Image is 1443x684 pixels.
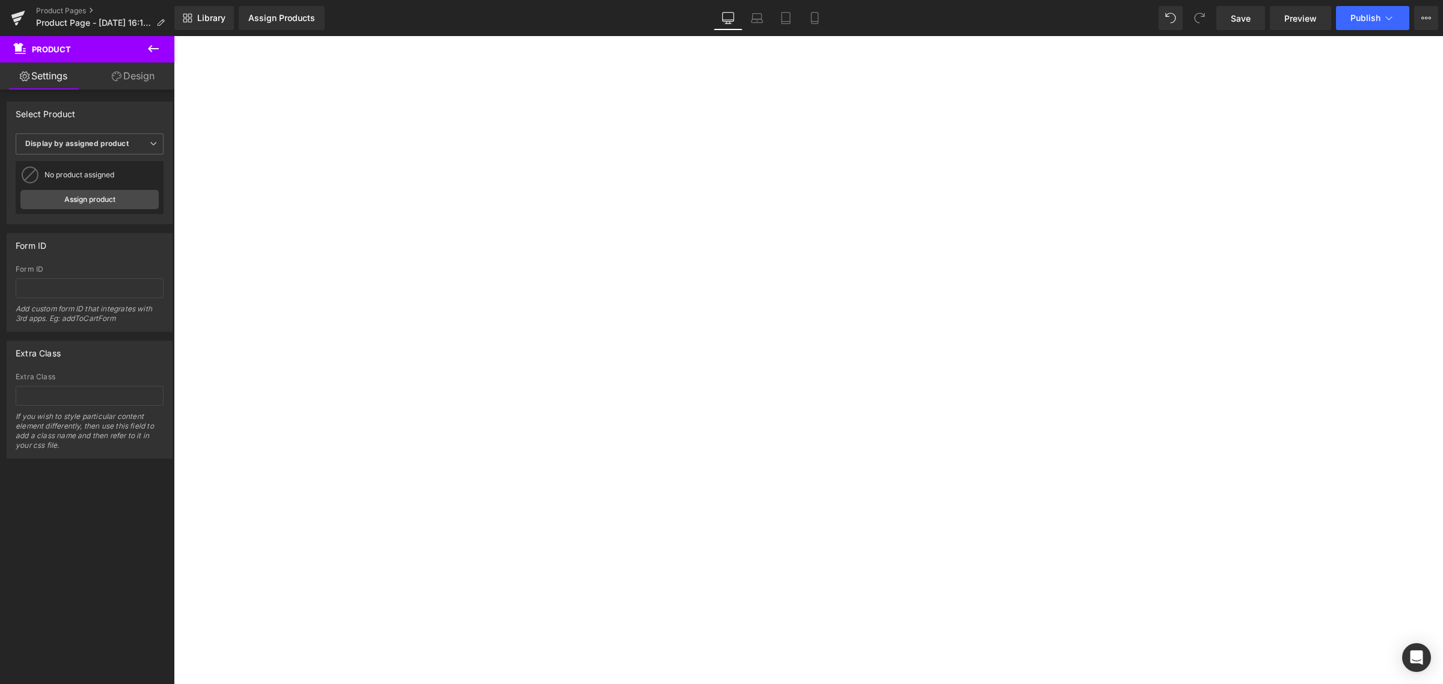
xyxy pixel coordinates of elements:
[1231,12,1251,25] span: Save
[1414,6,1438,30] button: More
[44,171,159,179] div: No product assigned
[1270,6,1331,30] a: Preview
[1350,13,1380,23] span: Publish
[16,234,46,251] div: Form ID
[16,102,76,119] div: Select Product
[174,6,234,30] a: New Library
[1402,643,1431,672] div: Open Intercom Messenger
[771,6,800,30] a: Tablet
[16,265,164,273] div: Form ID
[714,6,743,30] a: Desktop
[1336,6,1409,30] button: Publish
[743,6,771,30] a: Laptop
[25,139,129,148] b: Display by assigned product
[1187,6,1212,30] button: Redo
[16,304,164,331] div: Add custom form ID that integrates with 3rd apps. Eg: addToCartForm
[16,341,61,358] div: Extra Class
[36,6,174,16] a: Product Pages
[36,18,152,28] span: Product Page - [DATE] 16:15:18
[197,13,225,23] span: Library
[16,373,164,381] div: Extra Class
[90,63,177,90] a: Design
[16,412,164,458] div: If you wish to style particular content element differently, then use this field to add a class n...
[32,44,71,54] span: Product
[800,6,829,30] a: Mobile
[20,165,40,185] img: pImage
[20,190,159,209] a: Assign product
[248,13,315,23] div: Assign Products
[1284,12,1317,25] span: Preview
[1159,6,1183,30] button: Undo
